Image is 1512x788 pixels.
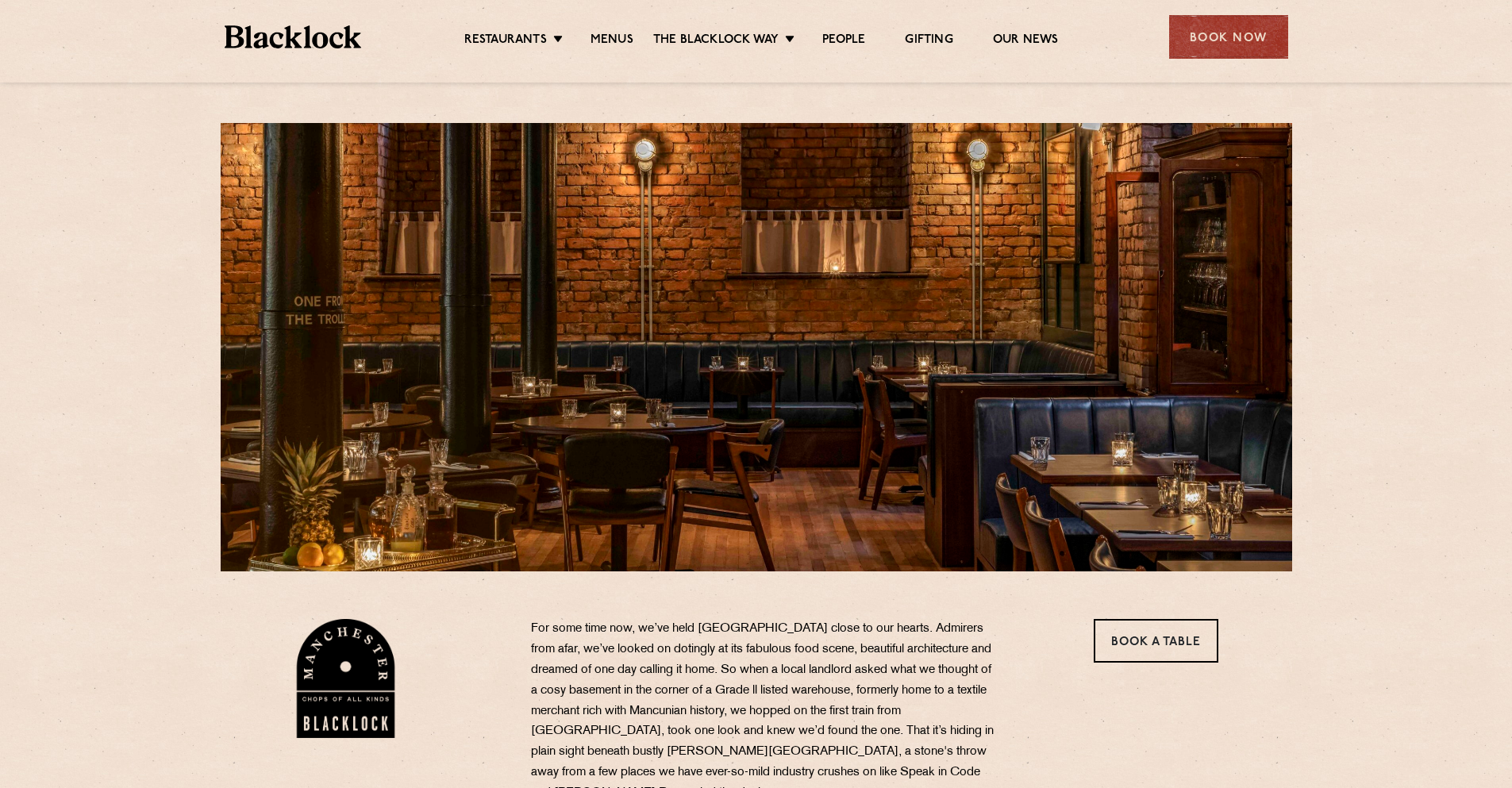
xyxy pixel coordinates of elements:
img: BL_Textured_Logo-footer-cropped.svg [225,25,362,48]
a: Restaurants [464,33,547,50]
a: Our News [993,33,1059,50]
div: Book Now [1169,15,1288,59]
a: People [822,33,865,50]
a: Menus [591,33,633,50]
a: Book a Table [1094,619,1218,663]
a: Gifting [905,33,952,50]
img: BL_Manchester_Logo-bleed.png [294,619,398,738]
a: The Blacklock Way [653,33,779,50]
